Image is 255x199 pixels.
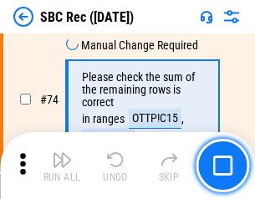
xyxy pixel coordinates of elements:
img: Settings menu [222,7,242,27]
div: OTTP!C14 [82,129,135,149]
div: in ranges [82,113,125,125]
div: SBC Rec ([DATE]) [40,9,134,25]
div: Manual Change Required [81,39,198,52]
div: OTTP!C15 [129,109,181,129]
img: Support [200,10,213,23]
span: , [181,113,184,125]
img: Main button [212,156,232,176]
img: Back [13,7,33,27]
div: Please check the sum of the remaining rows is correct [82,71,201,109]
span: # 74 [40,93,59,106]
